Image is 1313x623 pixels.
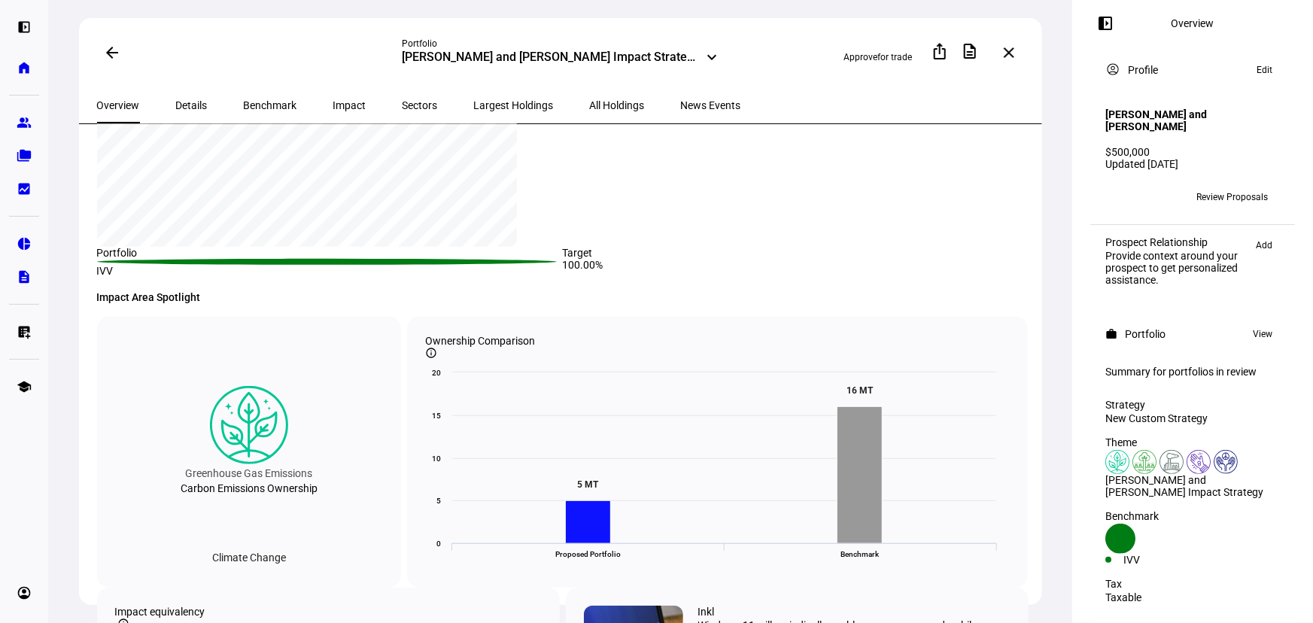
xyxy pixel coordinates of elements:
span: Add [1256,236,1272,254]
span: Details [176,100,208,111]
img: deforestation.colored.svg [1132,450,1156,474]
mat-icon: work [1105,328,1117,340]
eth-mat-symbol: school [17,379,32,394]
div: Benchmark [1105,510,1280,522]
mat-icon: keyboard_arrow_down [704,48,722,66]
eth-mat-symbol: left_panel_open [17,20,32,35]
a: home [9,53,39,83]
div: Taxable [1105,591,1280,603]
img: climateChange.colored.svg [210,386,288,464]
span: Impact [333,100,366,111]
div: Tax [1105,578,1280,590]
mat-icon: arrow_back [103,44,121,62]
eth-mat-symbol: home [17,60,32,75]
a: group [9,108,39,138]
div: 100.00% [563,259,1029,277]
h4: Impact Area Spotlight [97,291,1029,303]
div: Updated [DATE] [1105,158,1280,170]
eth-mat-symbol: pie_chart [17,236,32,251]
div: Portfolio [1125,328,1166,340]
div: Climate Change [200,546,298,570]
text: 15 [432,412,441,420]
div: Target [563,247,1029,259]
div: Impact equivalency [115,606,542,618]
span: Approve [844,52,878,62]
a: pie_chart [9,229,39,259]
span: Overview [97,100,140,111]
div: chart, 1 series [97,51,518,247]
mat-icon: left_panel_open [1096,14,1114,32]
span: Benchmark [244,100,297,111]
span: View [1253,325,1272,343]
span: Edit [1257,61,1272,79]
button: Edit [1249,61,1280,79]
eth-panel-overview-card-header: Portfolio [1105,325,1280,343]
text: Benchmark [841,550,880,558]
div: Carbon Emissions Ownership [181,482,318,494]
div: Greenhouse Gas Emissions [185,464,312,482]
eth-panel-overview-card-header: Profile [1105,61,1280,79]
mat-icon: description [961,42,979,60]
div: [PERSON_NAME] and [PERSON_NAME] Impact Strategy [1105,474,1280,498]
a: bid_landscape [9,174,39,204]
div: Theme [1105,436,1280,448]
div: Provide context around your prospect to get personalized assistance. [1105,250,1248,286]
text: 5 [436,497,441,505]
mat-icon: info_outline [425,347,437,359]
text: 20 [432,369,441,377]
eth-mat-symbol: account_circle [17,585,32,600]
img: climateChange.colored.svg [1105,450,1129,474]
div: Inkl [698,606,715,618]
img: pollution.colored.svg [1160,450,1184,474]
img: humanRights.colored.svg [1214,450,1238,474]
mat-icon: ios_share [931,42,949,60]
span: Sectors [403,100,438,111]
text: 10 [432,454,441,463]
eth-mat-symbol: description [17,269,32,284]
span: Largest Holdings [474,100,554,111]
button: Add [1248,236,1280,254]
text: Proposed Portfolio [555,550,621,558]
img: poverty.colored.svg [1187,450,1211,474]
span: BB [1111,192,1123,202]
div: Profile [1128,64,1158,76]
div: Summary for portfolios in review [1105,366,1280,378]
span: for trade [878,52,913,62]
button: Approvefor trade [832,45,925,69]
div: IVV [97,265,563,277]
div: [PERSON_NAME] and [PERSON_NAME] Impact Strategy - Higher Impact [403,50,701,68]
div: Prospect Relationship [1105,236,1248,248]
mat-icon: close [1000,44,1018,62]
button: View [1245,325,1280,343]
div: $500,000 [1105,146,1280,158]
text: 5 MT [577,479,599,490]
eth-mat-symbol: bid_landscape [17,181,32,196]
eth-mat-symbol: group [17,115,32,130]
span: Review Proposals [1196,185,1268,209]
eth-mat-symbol: folder_copy [17,148,32,163]
mat-icon: account_circle [1105,62,1120,77]
div: Portfolio [97,247,563,259]
text: 0 [436,539,441,548]
button: Review Proposals [1184,185,1280,209]
h4: [PERSON_NAME] and [PERSON_NAME] [1105,108,1280,132]
div: Strategy [1105,399,1280,411]
text: 16 MT [846,385,874,396]
a: description [9,262,39,292]
a: folder_copy [9,141,39,171]
span: All Holdings [590,100,645,111]
div: Overview [1172,17,1214,29]
eth-mat-symbol: list_alt_add [17,324,32,339]
div: New Custom Strategy [1105,412,1280,424]
div: Ownership Comparison [425,335,1010,347]
span: News Events [681,100,741,111]
div: IVV [1123,554,1193,566]
div: Portfolio [403,38,719,50]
